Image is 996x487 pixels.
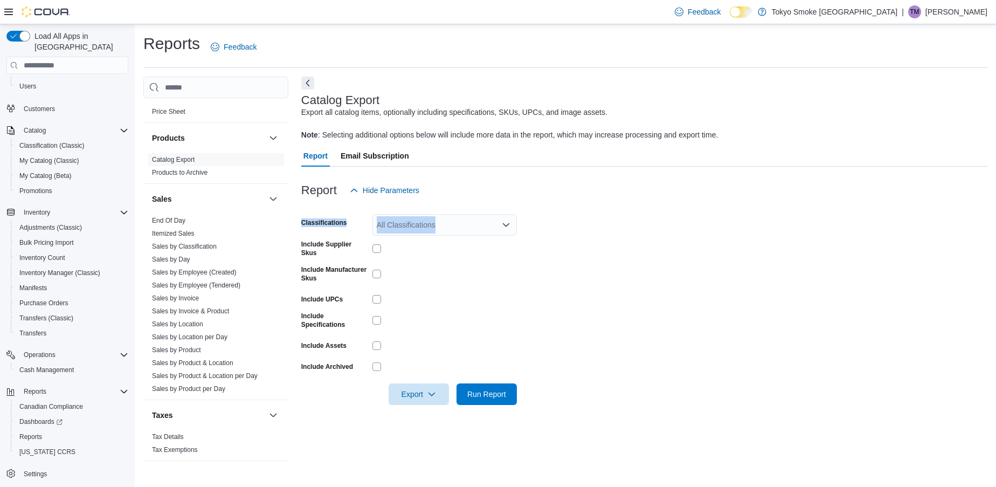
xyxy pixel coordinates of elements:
span: Inventory Manager (Classic) [15,266,128,279]
button: Promotions [11,183,133,198]
span: Washington CCRS [15,445,128,458]
button: Next [301,77,314,90]
a: Purchase Orders [15,297,73,310]
button: Sales [152,194,265,204]
button: Adjustments (Classic) [11,220,133,235]
label: Include Supplier Skus [301,240,368,257]
a: Tax Details [152,433,184,441]
span: Sales by Product per Day [152,385,225,393]
a: [US_STATE] CCRS [15,445,80,458]
span: Promotions [19,187,52,195]
span: Transfers (Classic) [15,312,128,325]
span: Reports [19,385,128,398]
span: Adjustments (Classic) [19,223,82,232]
a: Classification (Classic) [15,139,89,152]
span: Transfers (Classic) [19,314,73,323]
button: Cash Management [11,362,133,378]
span: End Of Day [152,216,185,225]
h3: Report [301,184,337,197]
button: Reports [11,429,133,444]
a: Bulk Pricing Import [15,236,78,249]
span: Customers [24,105,55,113]
a: Promotions [15,184,57,197]
span: Purchase Orders [15,297,128,310]
span: Sales by Product & Location [152,359,233,367]
span: Inventory [24,208,50,217]
span: Dashboards [15,415,128,428]
button: Operations [19,348,60,361]
button: My Catalog (Beta) [11,168,133,183]
span: Price Sheet [152,107,185,116]
button: Hide Parameters [345,180,424,201]
a: Inventory Count [15,251,70,264]
span: Manifests [15,282,128,294]
span: Reports [24,387,46,396]
span: Transfers [19,329,46,338]
span: Reports [19,433,42,441]
label: Include Assets [301,341,347,350]
input: Dark Mode [730,6,752,18]
div: Pricing [143,105,288,122]
a: Adjustments (Classic) [15,221,86,234]
img: Cova [22,6,70,17]
a: Sales by Classification [152,243,217,250]
a: Dashboards [15,415,67,428]
span: Classification (Classic) [15,139,128,152]
label: Include Specifications [301,312,368,329]
span: My Catalog (Beta) [15,169,128,182]
a: Transfers (Classic) [15,312,78,325]
a: Itemized Sales [152,230,195,237]
p: Tokyo Smoke [GEOGRAPHIC_DATA] [772,5,898,18]
a: Transfers [15,327,51,340]
h3: Products [152,133,185,143]
span: Feedback [224,42,257,52]
a: Sales by Location per Day [152,333,227,341]
span: Sales by Day [152,255,190,264]
span: Purchase Orders [19,299,68,307]
button: Customers [2,100,133,116]
span: Users [15,80,128,93]
span: Cash Management [15,363,128,376]
button: Open list of options [502,221,510,229]
a: Sales by Product & Location per Day [152,372,258,380]
a: Sales by Location [152,320,203,328]
a: Canadian Compliance [15,400,87,413]
span: Settings [24,470,47,478]
div: Taylor Murphy [908,5,921,18]
button: Transfers (Classic) [11,311,133,326]
a: Reports [15,430,46,443]
a: My Catalog (Classic) [15,154,84,167]
span: Manifests [19,284,47,292]
a: End Of Day [152,217,185,224]
span: Settings [19,467,128,481]
label: Include UPCs [301,295,343,304]
button: Canadian Compliance [11,399,133,414]
button: Classification (Classic) [11,138,133,153]
span: Catalog [19,124,128,137]
span: My Catalog (Classic) [15,154,128,167]
span: Adjustments (Classic) [15,221,128,234]
button: My Catalog (Classic) [11,153,133,168]
span: Transfers [15,327,128,340]
span: Inventory Count [15,251,128,264]
span: Sales by Employee (Tendered) [152,281,240,290]
div: Sales [143,214,288,400]
span: Dashboards [19,417,63,426]
button: Purchase Orders [11,296,133,311]
button: [US_STATE] CCRS [11,444,133,459]
span: Tax Exemptions [152,445,198,454]
a: Manifests [15,282,51,294]
div: Products [143,153,288,183]
span: Inventory Count [19,253,65,262]
span: Sales by Classification [152,242,217,251]
a: Dashboards [11,414,133,429]
span: My Catalog (Classic) [19,156,79,165]
h3: Catalog Export [301,94,379,107]
button: Catalog [2,123,133,138]
span: Load All Apps in [GEOGRAPHIC_DATA] [30,31,128,52]
button: Users [11,79,133,94]
button: Taxes [267,409,280,422]
label: Classifications [301,218,347,227]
